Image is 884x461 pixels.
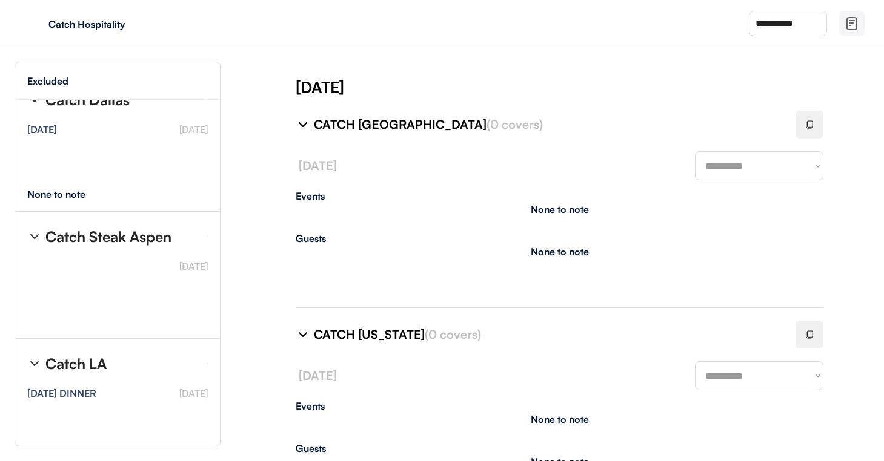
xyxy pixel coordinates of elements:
[27,125,57,134] div: [DATE]
[179,387,208,399] font: [DATE]
[179,123,208,136] font: [DATE]
[314,116,781,133] div: CATCH [GEOGRAPHIC_DATA]
[27,388,96,398] div: [DATE] DINNER
[314,326,781,343] div: CATCH [US_STATE]
[296,327,310,342] img: chevron-right%20%281%29.svg
[296,401,823,411] div: Events
[296,117,310,132] img: chevron-right%20%281%29.svg
[27,356,42,371] img: chevron-right%20%281%29.svg
[48,19,201,29] div: Catch Hospitality
[27,93,42,107] img: chevron-right%20%281%29.svg
[27,229,42,244] img: chevron-right%20%281%29.svg
[24,14,44,33] img: yH5BAEAAAAALAAAAAABAAEAAAIBRAA7
[296,191,823,201] div: Events
[296,234,823,243] div: Guests
[531,247,589,257] div: None to note
[296,443,823,453] div: Guests
[27,189,108,199] div: None to note
[845,16,859,31] img: file-02.svg
[296,76,884,98] div: [DATE]
[299,368,337,383] font: [DATE]
[531,204,589,214] div: None to note
[299,158,337,173] font: [DATE]
[179,260,208,272] font: [DATE]
[27,76,68,86] div: Excluded
[45,229,171,244] div: Catch Steak Aspen
[487,117,543,132] font: (0 covers)
[45,356,107,371] div: Catch LA
[45,93,130,107] div: Catch Dallas
[425,327,481,342] font: (0 covers)
[531,414,589,424] div: None to note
